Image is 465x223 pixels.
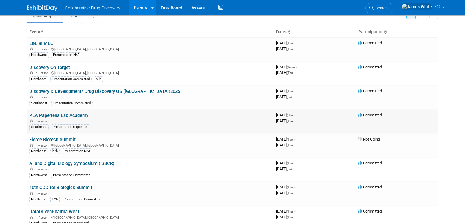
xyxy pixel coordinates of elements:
[29,76,48,82] div: Northeast
[29,137,76,142] a: Fierce Biotech Summit
[358,137,380,141] span: Not Going
[287,210,293,213] span: (Thu)
[276,143,293,147] span: [DATE]
[358,89,382,93] span: Committed
[30,71,33,74] img: In-Person Event
[287,167,292,171] span: (Fri)
[294,209,295,214] span: -
[276,41,295,45] span: [DATE]
[40,29,43,34] a: Sort by Event Name
[294,185,295,189] span: -
[30,47,33,50] img: In-Person Event
[50,148,60,154] div: b2h
[30,95,33,98] img: In-Person Event
[29,89,180,94] a: Discovery & Development/ Drug Discovery US ([GEOGRAPHIC_DATA])2025
[287,216,293,219] span: (Thu)
[35,144,50,148] span: In-Person
[276,89,295,93] span: [DATE]
[29,185,92,190] a: 10th CDD for Biologics Summit
[29,143,271,148] div: [GEOGRAPHIC_DATA], [GEOGRAPHIC_DATA]
[287,144,293,147] span: (Thu)
[384,29,387,34] a: Sort by Participation Type
[51,101,93,106] div: Presentation Committed
[62,197,103,202] div: Presentation Committed
[65,5,120,10] span: Collaborative Drug Discovery
[62,148,92,154] div: Presentation N/A
[35,47,50,51] span: In-Person
[29,41,54,46] a: L&L at MBC
[29,148,48,154] div: Northeast
[296,65,297,69] span: -
[50,197,60,202] div: b2h
[35,95,50,99] span: In-Person
[294,89,295,93] span: -
[35,71,50,75] span: In-Person
[358,161,382,165] span: Committed
[30,119,33,122] img: In-Person Event
[35,119,50,123] span: In-Person
[27,27,274,37] th: Event
[29,46,271,51] div: [GEOGRAPHIC_DATA], [GEOGRAPHIC_DATA]
[287,186,293,189] span: (Tue)
[276,215,293,219] span: [DATE]
[287,29,290,34] a: Sort by Start Date
[287,192,293,195] span: (Thu)
[358,185,382,189] span: Committed
[29,65,70,70] a: Discovery On Target
[287,71,293,75] span: (Thu)
[29,173,49,178] div: Northwest
[29,52,49,58] div: Northwest
[287,95,292,99] span: (Fri)
[276,113,295,117] span: [DATE]
[276,119,293,123] span: [DATE]
[35,167,50,171] span: In-Person
[276,65,297,69] span: [DATE]
[50,76,92,82] div: Presentation Committed
[276,161,295,165] span: [DATE]
[358,65,382,69] span: Committed
[276,191,293,195] span: [DATE]
[29,113,88,118] a: PLA Paperless Lab Academy
[287,114,293,117] span: (Sun)
[29,124,49,130] div: Southeast
[274,27,356,37] th: Dates
[30,216,33,219] img: In-Person Event
[29,215,271,220] div: [GEOGRAPHIC_DATA], [GEOGRAPHIC_DATA]
[29,197,48,202] div: Northeast
[30,144,33,147] img: In-Person Event
[64,10,87,22] a: Past8
[276,46,293,51] span: [DATE]
[276,185,295,189] span: [DATE]
[30,192,33,195] img: In-Person Event
[51,124,90,130] div: Presentation requested
[294,137,295,141] span: -
[94,76,103,82] div: b2h
[287,90,293,93] span: (Thu)
[294,41,295,45] span: -
[374,6,388,10] span: Search
[276,166,292,171] span: [DATE]
[356,27,438,37] th: Participation
[287,138,293,141] span: (Tue)
[35,192,50,196] span: In-Person
[29,161,114,166] a: AI and Digital Biology Symposium (ISSCR)
[29,209,79,214] a: DataDrivenPharma West
[287,162,293,165] span: (Thu)
[276,94,292,99] span: [DATE]
[358,41,382,45] span: Committed
[294,161,295,165] span: -
[51,173,92,178] div: Presentation Committed
[27,5,57,11] img: ExhibitDay
[358,113,382,117] span: Committed
[29,70,271,75] div: [GEOGRAPHIC_DATA], [GEOGRAPHIC_DATA]
[27,10,63,22] a: Upcoming15
[276,137,295,141] span: [DATE]
[401,3,432,10] img: James White
[358,209,382,214] span: Committed
[287,42,293,45] span: (Thu)
[29,101,49,106] div: Southwest
[287,119,293,123] span: (Tue)
[30,167,33,170] img: In-Person Event
[276,70,293,75] span: [DATE]
[365,3,393,13] a: Search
